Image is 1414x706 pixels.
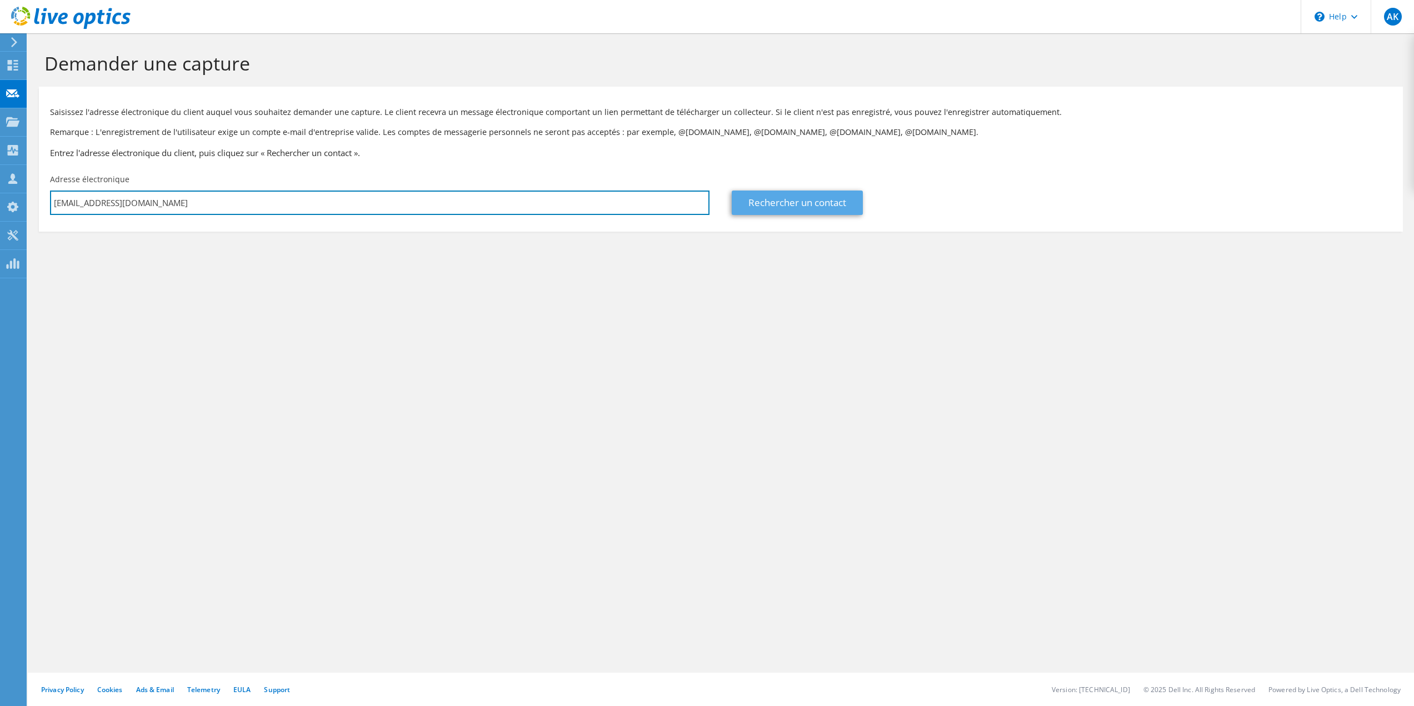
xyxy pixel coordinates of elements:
[1052,685,1130,694] li: Version: [TECHNICAL_ID]
[136,685,174,694] a: Ads & Email
[97,685,123,694] a: Cookies
[44,52,1392,75] h1: Demander une capture
[41,685,84,694] a: Privacy Policy
[233,685,251,694] a: EULA
[50,126,1392,138] p: Remarque : L'enregistrement de l'utilisateur exige un compte e-mail d'entreprise valide. Les comp...
[1384,8,1402,26] span: AK
[50,174,129,185] label: Adresse électronique
[50,106,1392,118] p: Saisissez l'adresse électronique du client auquel vous souhaitez demander une capture. Le client ...
[264,685,290,694] a: Support
[187,685,220,694] a: Telemetry
[50,147,1392,159] h3: Entrez l'adresse électronique du client, puis cliquez sur « Rechercher un contact ».
[732,191,863,215] a: Rechercher un contact
[1268,685,1401,694] li: Powered by Live Optics, a Dell Technology
[1315,12,1325,22] svg: \n
[1143,685,1255,694] li: © 2025 Dell Inc. All Rights Reserved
